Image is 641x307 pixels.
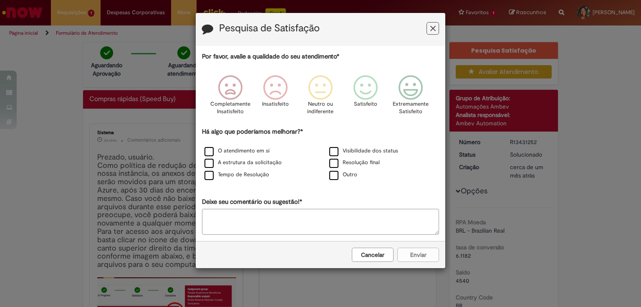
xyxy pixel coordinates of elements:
button: Cancelar [352,248,394,262]
label: A estrutura da solicitação [204,159,282,167]
div: Satisfeito [344,69,387,126]
label: O atendimento em si [204,147,270,155]
p: Neutro ou indiferente [305,100,336,116]
div: Completamente Insatisfeito [209,69,251,126]
label: Outro [329,171,357,179]
label: Por favor, avalie a qualidade do seu atendimento* [202,52,339,61]
div: Neutro ou indiferente [299,69,342,126]
label: Pesquisa de Satisfação [219,23,320,34]
p: Insatisfeito [262,100,289,108]
div: Insatisfeito [254,69,297,126]
p: Satisfeito [354,100,377,108]
p: Completamente Insatisfeito [210,100,250,116]
div: Extremamente Satisfeito [389,69,432,126]
div: Há algo que poderíamos melhorar?* [202,127,439,181]
label: Visibilidade dos status [329,147,398,155]
p: Extremamente Satisfeito [393,100,429,116]
label: Tempo de Resolução [204,171,269,179]
label: Deixe seu comentário ou sugestão!* [202,198,302,206]
label: Resolução final [329,159,380,167]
